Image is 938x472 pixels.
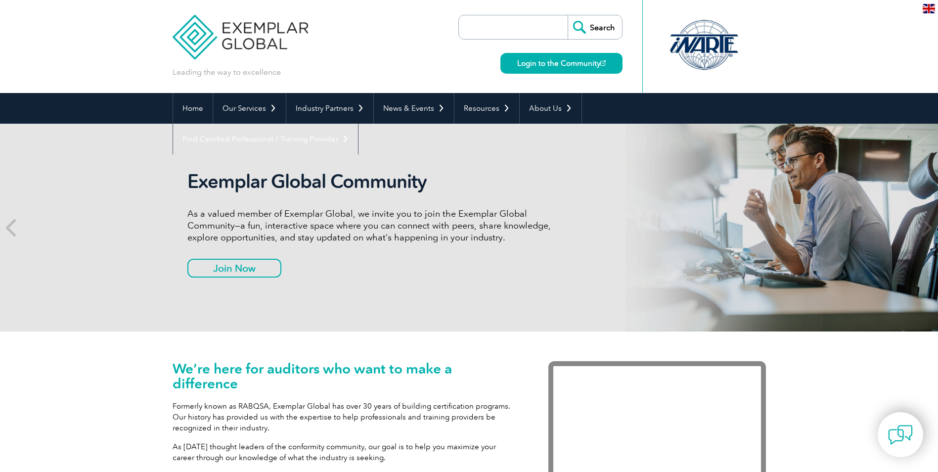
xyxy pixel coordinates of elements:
[173,124,358,154] a: Find Certified Professional / Training Provider
[500,53,623,74] a: Login to the Community
[173,361,519,391] h1: We’re here for auditors who want to make a difference
[923,4,935,13] img: en
[888,423,913,447] img: contact-chat.png
[568,15,622,39] input: Search
[173,401,519,433] p: Formerly known as RABQSA, Exemplar Global has over 30 years of building certification programs. O...
[520,93,581,124] a: About Us
[173,441,519,463] p: As [DATE] thought leaders of the conformity community, our goal is to help you maximize your care...
[600,60,606,66] img: open_square.png
[454,93,519,124] a: Resources
[173,67,281,78] p: Leading the way to excellence
[187,208,558,243] p: As a valued member of Exemplar Global, we invite you to join the Exemplar Global Community—a fun,...
[173,93,213,124] a: Home
[187,259,281,278] a: Join Now
[374,93,454,124] a: News & Events
[213,93,286,124] a: Our Services
[187,170,558,193] h2: Exemplar Global Community
[286,93,373,124] a: Industry Partners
